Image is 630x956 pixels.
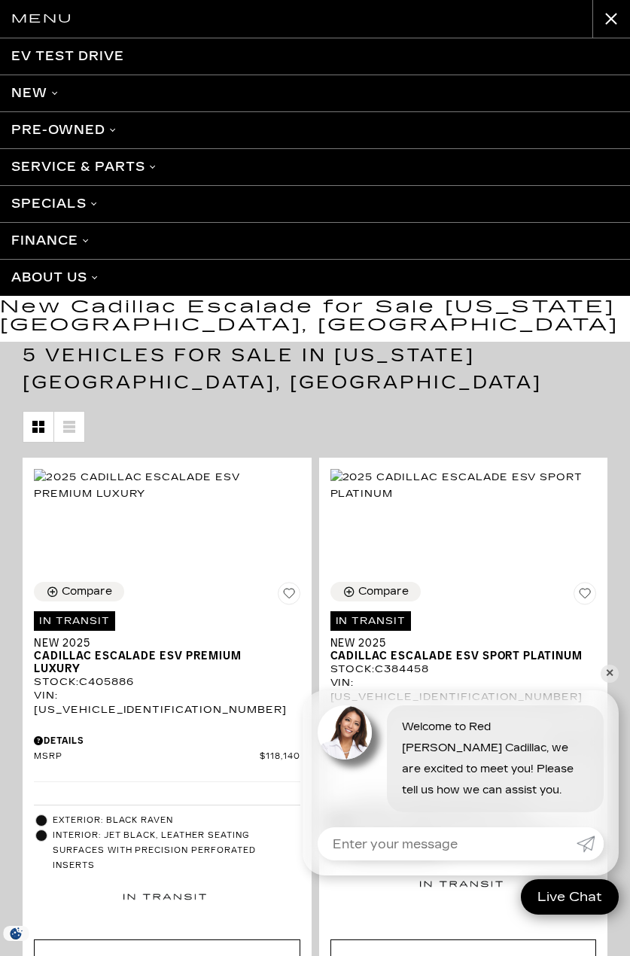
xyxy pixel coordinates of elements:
a: Submit [577,827,604,860]
div: Welcome to Red [PERSON_NAME] Cadillac, we are excited to meet you! Please tell us how we can assi... [387,705,604,812]
h2: Menu [11,9,72,29]
img: Agent profile photo [318,705,372,760]
input: Enter your message [318,827,577,860]
span: Live Chat [530,888,610,906]
a: Live Chat [521,879,619,915]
